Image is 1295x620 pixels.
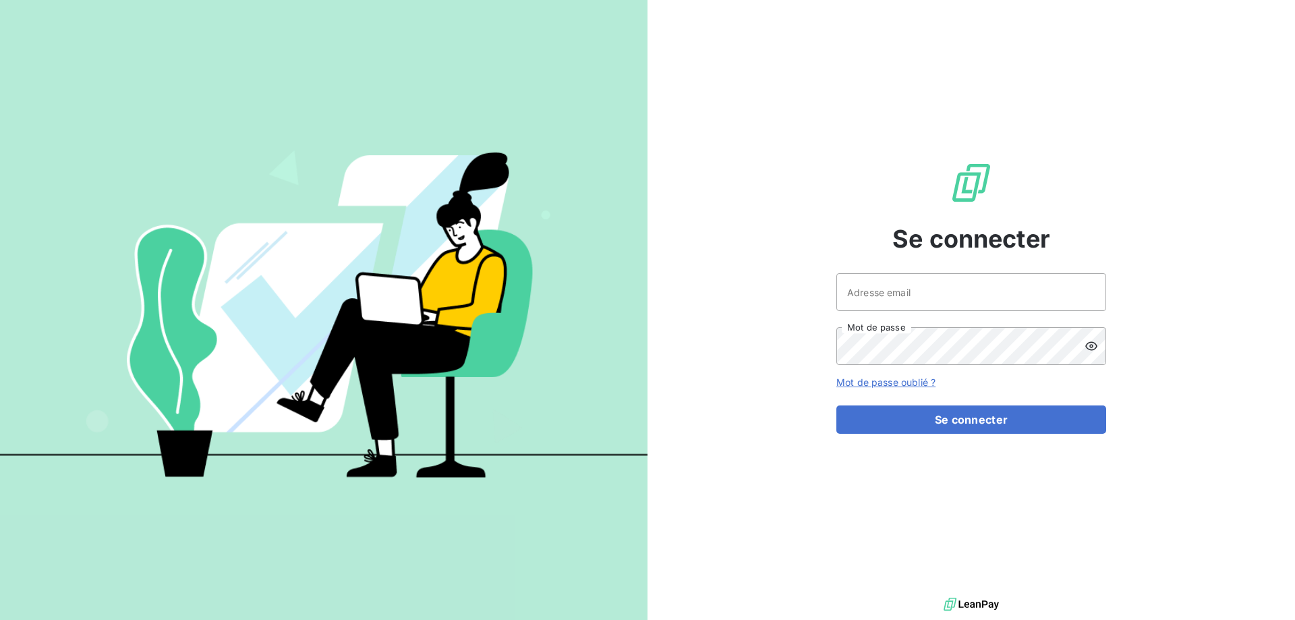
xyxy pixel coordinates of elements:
[836,405,1106,434] button: Se connecter
[944,594,999,615] img: logo
[892,221,1050,257] span: Se connecter
[836,273,1106,311] input: placeholder
[950,161,993,204] img: Logo LeanPay
[836,376,936,388] a: Mot de passe oublié ?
